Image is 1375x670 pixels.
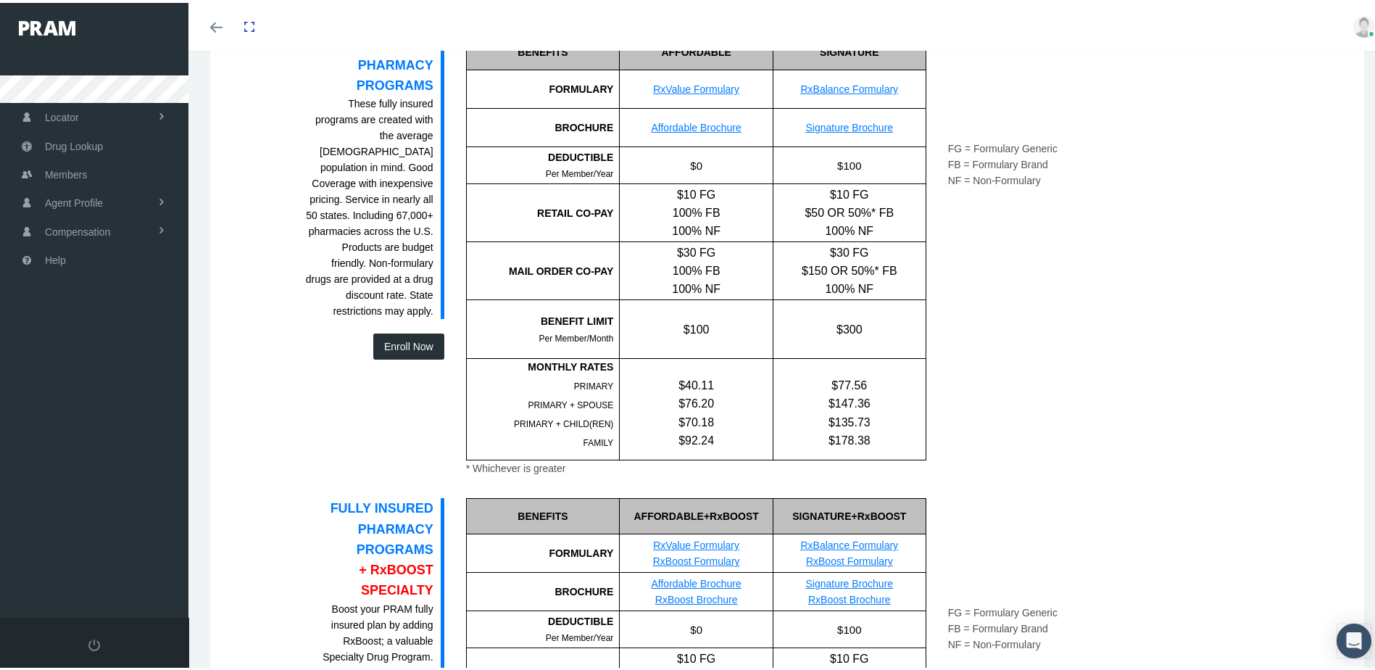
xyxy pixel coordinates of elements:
[620,201,773,219] div: 100% FB
[305,93,433,316] div: These fully insured programs are created with the average [DEMOGRAPHIC_DATA] population in mind. ...
[45,215,110,243] span: Compensation
[620,410,773,429] div: $70.18
[539,331,614,341] span: Per Member/Month
[305,31,433,93] div: FULLY INSURED PHARMACY PROGRAMS
[466,532,620,570] div: FORMULARY
[805,119,893,131] a: Signature Brochure
[546,630,614,640] span: Per Member/Year
[773,297,926,355] div: $300
[773,201,926,219] div: $50 OR 50%* FB
[805,575,893,587] a: Signature Brochure
[800,537,898,548] a: RxBalance Formulary
[773,608,926,645] div: $100
[45,130,103,157] span: Drug Lookup
[583,435,614,445] span: FAMILY
[45,186,103,214] span: Agent Profile
[620,429,773,447] div: $92.24
[620,219,773,237] div: 100% NF
[948,172,1041,183] span: NF = Non-Formulary
[773,392,926,410] div: $147.36
[620,241,773,259] div: $30 FG
[948,620,1048,632] span: FB = Formulary Brand
[467,310,614,326] div: BENEFIT LIMIT
[19,18,75,33] img: PRAM_20_x_78.png
[359,560,433,595] span: + RxBOOST SPECIALTY
[467,611,614,626] div: DEDUCTIBLE
[773,429,926,447] div: $178.38
[466,67,620,106] div: FORMULARY
[45,244,66,271] span: Help
[546,166,614,176] span: Per Member/Year
[948,140,1058,152] span: FG = Formulary Generic
[948,156,1048,167] span: FB = Formulary Brand
[466,495,620,532] div: BENEFITS
[620,259,773,277] div: 100% FB
[773,31,926,67] div: SIGNATURE
[467,356,614,372] div: MONTHLY RATES
[773,219,926,237] div: 100% NF
[466,570,620,608] div: BROCHURE
[653,537,739,548] a: RxValue Formulary
[45,158,87,186] span: Members
[620,183,773,201] div: $10 FG
[773,183,926,201] div: $10 FG
[305,495,433,597] div: FULLY INSURED PHARMACY PROGRAMS
[652,119,741,131] a: Affordable Brochure
[806,553,893,564] a: RxBoost Formulary
[1353,13,1375,35] img: user-placeholder.jpg
[773,241,926,259] div: $30 FG
[619,495,773,532] div: AFFORDABLE+RxBOOST
[773,277,926,295] div: 100% NF
[773,373,926,392] div: $77.56
[620,647,773,665] div: $10 FG
[467,146,614,162] div: DEDUCTIBLE
[1337,621,1371,655] div: Open Intercom Messenger
[773,647,926,665] div: $10 FG
[653,80,739,92] a: RxValue Formulary
[466,106,620,144] div: BROCHURE
[620,277,773,295] div: 100% NF
[773,410,926,429] div: $135.73
[948,636,1041,648] span: NF = Non-Formulary
[800,80,898,92] a: RxBalance Formulary
[466,458,926,473] div: * Whichever is greater
[45,101,79,128] span: Locator
[514,416,613,426] span: PRIMARY + CHILD(REN)
[620,373,773,392] div: $40.11
[773,259,926,277] div: $150 OR 50%* FB
[653,553,740,564] a: RxBoost Formulary
[948,604,1058,616] span: FG = Formulary Generic
[373,331,444,357] button: Enroll Now
[655,591,738,603] a: RxBoost Brochure
[619,144,773,181] div: $0
[808,591,891,603] a: RxBoost Brochure
[574,379,613,389] span: PRIMARY
[528,397,613,408] span: PRIMARY + SPOUSE
[773,144,926,181] div: $100
[652,575,741,587] a: Affordable Brochure
[773,495,926,532] div: SIGNATURE+RxBOOST
[466,31,620,67] div: BENEFITS
[619,297,773,355] div: $100
[467,202,614,218] div: RETAIL CO-PAY
[619,608,773,645] div: $0
[467,260,614,276] div: MAIL ORDER CO-PAY
[619,31,773,67] div: AFFORDABLE
[620,392,773,410] div: $76.20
